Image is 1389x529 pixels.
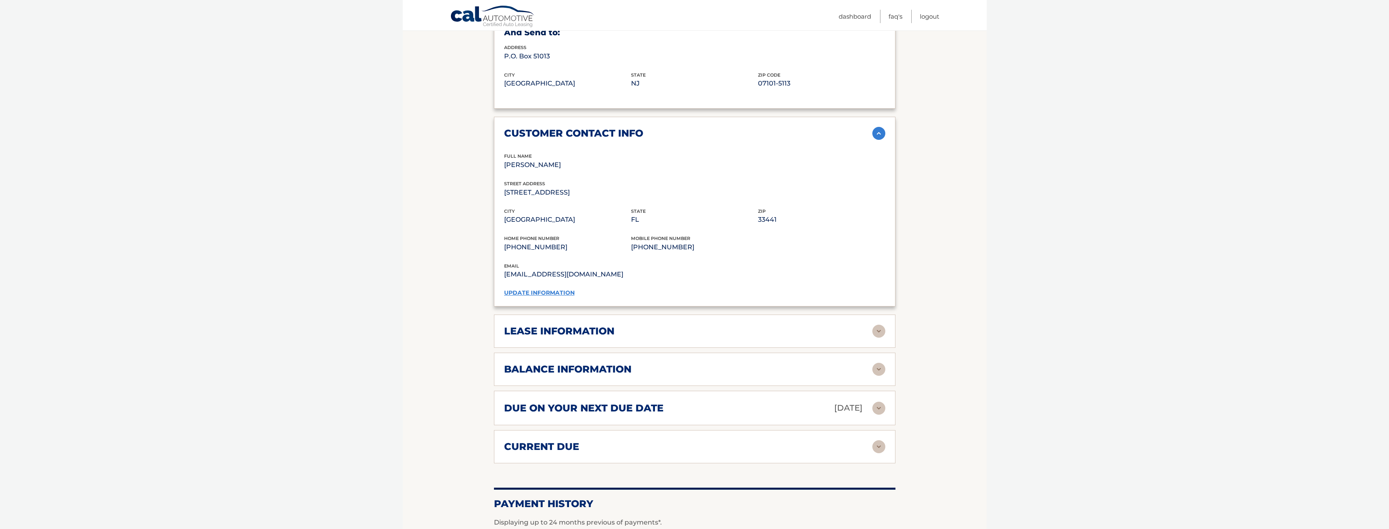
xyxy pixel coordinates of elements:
span: city [504,208,515,214]
h2: balance information [504,363,631,375]
a: Logout [920,10,939,23]
a: update information [504,289,575,296]
p: [STREET_ADDRESS] [504,187,631,198]
h3: And Send to: [504,28,885,38]
p: Displaying up to 24 months previous of payments*. [494,518,895,527]
span: email [504,263,519,269]
a: Dashboard [839,10,871,23]
span: city [504,72,515,78]
a: Cal Automotive [450,5,535,29]
img: accordion-rest.svg [872,363,885,376]
h2: current due [504,441,579,453]
p: [DATE] [834,401,863,415]
h2: lease information [504,325,614,337]
p: [EMAIL_ADDRESS][DOMAIN_NAME] [504,269,695,280]
img: accordion-active.svg [872,127,885,140]
span: mobile phone number [631,236,690,241]
span: street address [504,181,545,186]
p: [GEOGRAPHIC_DATA] [504,78,631,89]
span: full name [504,153,532,159]
p: P.O. Box 51013 [504,51,631,62]
span: state [631,208,646,214]
p: 33441 [758,214,885,225]
h2: Payment History [494,498,895,510]
span: address [504,45,526,50]
img: accordion-rest.svg [872,325,885,338]
img: accordion-rest.svg [872,440,885,453]
p: [GEOGRAPHIC_DATA] [504,214,631,225]
p: [PHONE_NUMBER] [631,242,758,253]
span: zip [758,208,766,214]
p: 07101-5113 [758,78,885,89]
p: FL [631,214,758,225]
a: FAQ's [889,10,902,23]
p: [PERSON_NAME] [504,159,631,171]
span: zip code [758,72,780,78]
p: [PHONE_NUMBER] [504,242,631,253]
h2: customer contact info [504,127,643,139]
img: accordion-rest.svg [872,402,885,415]
p: NJ [631,78,758,89]
span: state [631,72,646,78]
span: home phone number [504,236,559,241]
h2: due on your next due date [504,402,663,414]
